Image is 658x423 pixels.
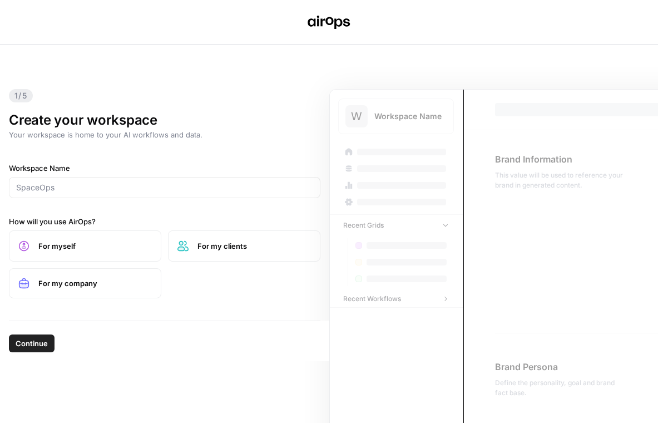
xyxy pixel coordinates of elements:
h1: Create your workspace [9,111,320,129]
p: Your workspace is home to your AI workflows and data. [9,129,320,140]
span: For my clients [197,240,311,252]
span: 1/5 [9,89,33,102]
button: Continue [9,335,55,352]
span: For myself [38,240,152,252]
input: SpaceOps [16,182,313,193]
span: For my company [38,278,152,289]
span: Continue [16,338,48,349]
label: Workspace Name [9,163,320,174]
span: W [351,109,362,124]
label: How will you use AirOps? [9,216,320,227]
